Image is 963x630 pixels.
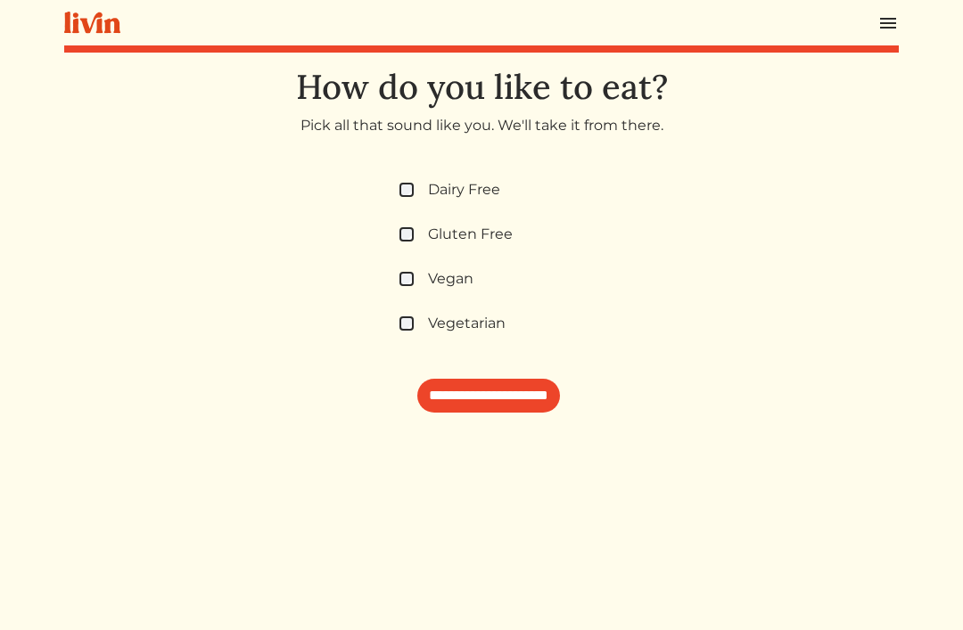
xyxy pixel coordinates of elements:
[428,313,506,334] label: Vegetarian
[64,115,899,136] p: Pick all that sound like you. We'll take it from there.
[428,179,500,200] label: Dairy Free
[64,12,120,34] img: livin-logo-a0d97d1a881af30f6274990eb6222085a2533c92bbd1e4f22c21b4f0d0e3210c.svg
[428,224,513,245] label: Gluten Free
[877,12,899,34] img: menu_hamburger-cb6d353cf0ecd9f46ceae1c99ecbeb4a00e71ca567a856bd81f57e9d8c17bb26.svg
[64,67,899,108] h1: How do you like to eat?
[428,268,473,290] label: Vegan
